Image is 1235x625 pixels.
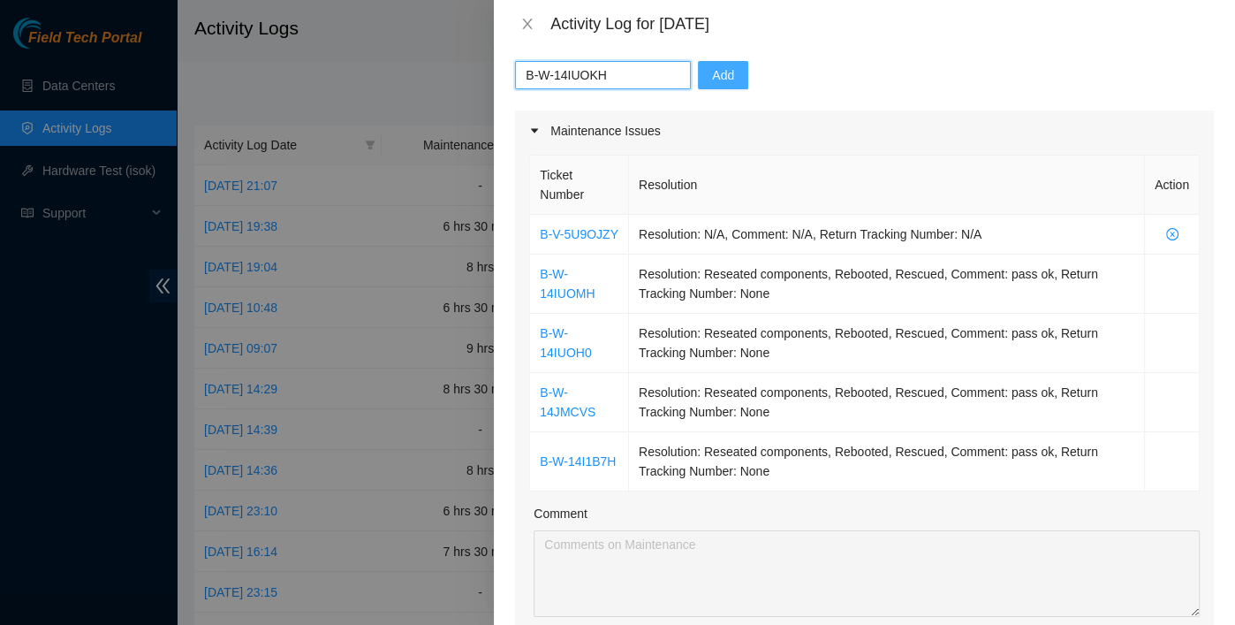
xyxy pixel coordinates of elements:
td: Resolution: Reseated components, Rebooted, Rescued, Comment: pass ok, Return Tracking Number: None [629,432,1145,492]
a: B-W-14IUOMH [540,267,595,301]
a: B-W-14I1B7H [540,454,616,469]
a: B-W-14IUOH0 [540,326,591,360]
td: Resolution: N/A, Comment: N/A, Return Tracking Number: N/A [629,215,1145,255]
td: Resolution: Reseated components, Rebooted, Rescued, Comment: pass ok, Return Tracking Number: None [629,255,1145,314]
button: Add [698,61,748,89]
th: Ticket Number [530,156,629,215]
span: Add [712,65,734,85]
td: Resolution: Reseated components, Rebooted, Rescued, Comment: pass ok, Return Tracking Number: None [629,373,1145,432]
td: Resolution: Reseated components, Rebooted, Rescued, Comment: pass ok, Return Tracking Number: None [629,314,1145,373]
button: Close [515,16,540,33]
div: Maintenance Issues [515,111,1214,151]
a: B-W-14JMCVS [540,385,595,419]
th: Resolution [629,156,1145,215]
a: B-V-5U9OJZY [540,227,618,241]
label: Comment [534,504,587,523]
span: close [520,17,534,31]
span: caret-right [529,126,540,136]
textarea: Comment [534,530,1200,617]
span: close-circle [1155,228,1189,240]
div: Activity Log for [DATE] [550,14,1214,34]
th: Action [1145,156,1200,215]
